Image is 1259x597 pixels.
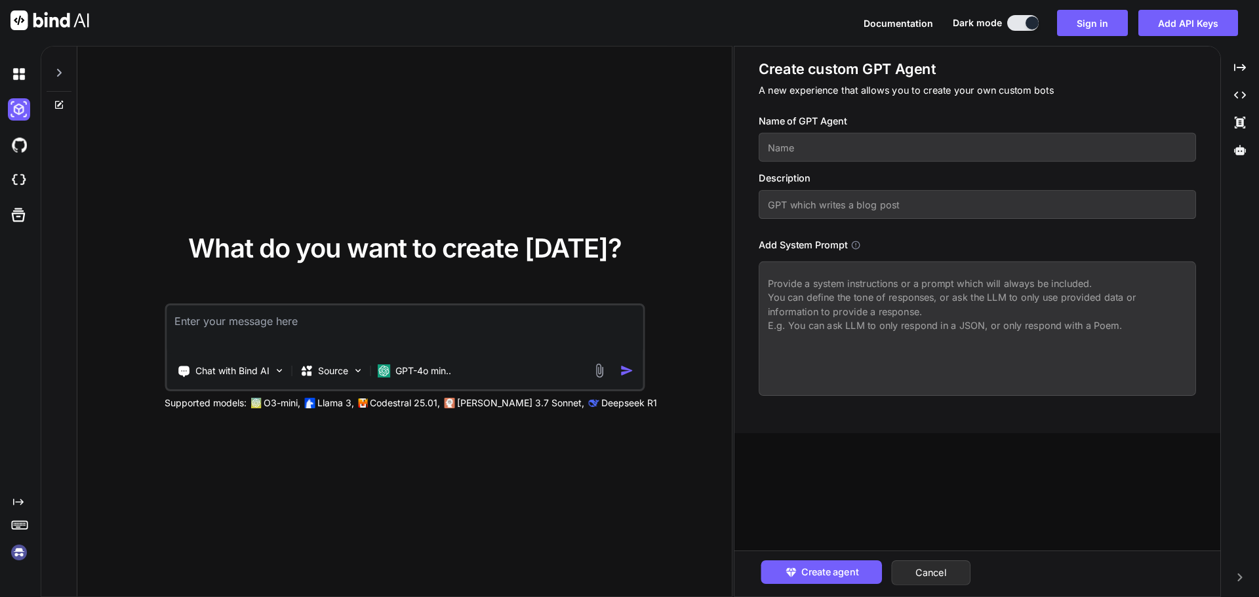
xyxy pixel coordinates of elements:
button: Add API Keys [1138,10,1238,36]
input: GPT which writes a blog post [759,190,1196,219]
img: Mistral-AI [358,398,367,408]
img: attachment [591,363,607,378]
button: Cancel [891,560,970,585]
p: Supported models: [165,396,247,410]
img: GPT-4 [250,398,261,408]
p: Chat with Bind AI [195,364,270,377]
p: GPT-4o min.. [395,364,451,377]
button: Create agent [761,560,882,584]
h3: Description [759,171,1196,185]
p: Llama 3, [317,396,354,410]
img: claude [588,398,599,408]
p: Deepseek R1 [601,396,657,410]
p: Source [318,364,348,377]
span: Dark mode [953,16,1002,29]
img: cloudideIcon [8,169,30,191]
img: Pick Models [352,365,363,376]
p: Codestral 25.01, [370,396,440,410]
img: darkChat [8,63,30,85]
p: [PERSON_NAME] 3.7 Sonnet, [457,396,584,410]
p: A new experience that allows you to create your own custom bots [759,83,1196,98]
img: Llama2 [304,398,315,408]
span: Documentation [864,18,933,29]
img: icon [620,364,633,377]
input: Name [759,133,1196,162]
img: claude [444,398,454,408]
span: What do you want to create [DATE]? [188,232,622,264]
img: githubDark [8,134,30,156]
img: darkAi-studio [8,98,30,121]
h3: Name of GPT Agent [759,114,1196,128]
img: Bind AI [10,10,89,30]
h1: Create custom GPT Agent [759,60,1196,79]
img: Pick Tools [273,365,285,376]
button: Sign in [1057,10,1128,36]
button: Documentation [864,16,933,30]
img: signin [8,541,30,564]
p: O3-mini, [264,396,300,410]
img: GPT-4o mini [377,364,390,377]
span: Create agent [801,565,858,579]
h3: Add System Prompt [759,238,847,252]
